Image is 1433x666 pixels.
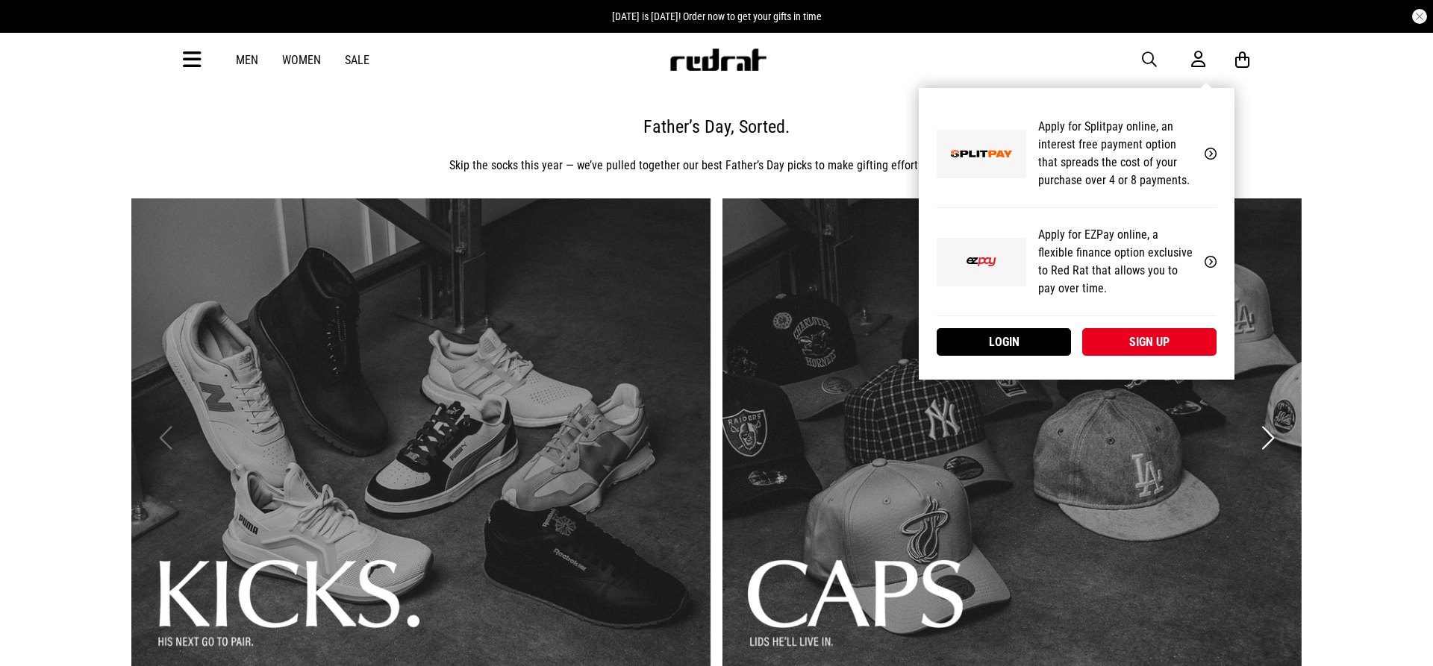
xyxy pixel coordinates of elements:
span: [DATE] is [DATE]! Order now to get your gifts in time [612,10,822,22]
a: Apply for EZPay online, a flexible finance option exclusive to Red Rat that allows you to pay ove... [937,208,1217,316]
img: Redrat logo [669,48,767,71]
p: Apply for EZPay online, a flexible finance option exclusive to Red Rat that allows you to pay ove... [1038,226,1193,298]
button: Next slide [1258,421,1278,454]
a: Sign up [1082,328,1217,356]
a: Men [236,53,258,67]
a: Women [282,53,321,67]
a: Sale [345,53,369,67]
h2: Father’s Day, Sorted. [143,112,1290,142]
a: Apply for Splitpay online, an interest free payment option that spreads the cost of your purchase... [937,100,1217,208]
p: Apply for Splitpay online, an interest free payment option that spreads the cost of your purchase... [1038,118,1193,189]
a: Login [937,328,1071,356]
p: Skip the socks this year — we’ve pulled together our best Father’s Day picks to make gifting effo... [143,157,1290,175]
button: Previous slide [155,421,175,454]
